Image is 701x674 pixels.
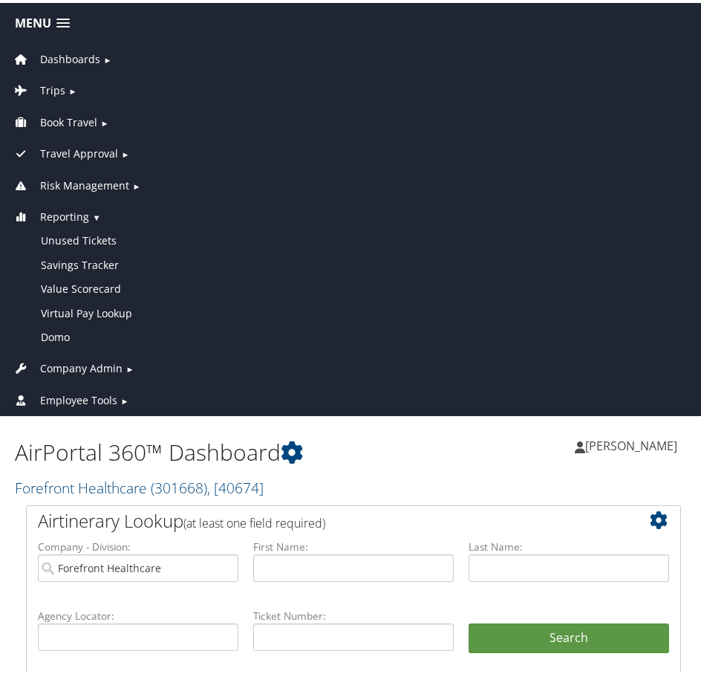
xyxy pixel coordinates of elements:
[40,389,117,406] span: Employee Tools
[7,8,77,33] a: Menu
[183,512,325,528] span: (at least one field required)
[40,357,123,374] span: Company Admin
[207,475,264,495] span: , [ 40674 ]
[11,390,117,404] a: Employee Tools
[40,143,118,159] span: Travel Approval
[11,112,97,126] a: Book Travel
[92,209,100,220] span: ▼
[100,114,108,126] span: ►
[15,475,264,495] a: Forefront Healthcare
[11,358,123,372] a: Company Admin
[38,537,238,551] label: Company - Division:
[585,435,677,451] span: [PERSON_NAME]
[15,434,353,465] h1: AirPortal 360™ Dashboard
[120,392,128,404] span: ►
[469,537,669,551] label: Last Name:
[132,178,140,189] span: ►
[40,80,65,96] span: Trips
[11,80,65,94] a: Trips
[575,421,692,465] a: [PERSON_NAME]
[121,146,129,157] span: ►
[40,206,89,222] span: Reporting
[38,505,615,531] h2: Airtinerary Lookup
[11,49,100,63] a: Dashboards
[151,475,207,495] span: ( 301668 )
[469,620,669,650] button: Search
[40,175,129,191] span: Risk Management
[253,537,454,551] label: First Name:
[11,207,89,221] a: Reporting
[40,111,97,128] span: Book Travel
[125,360,134,372] span: ►
[38,606,238,620] label: Agency Locator:
[103,51,111,62] span: ►
[40,48,100,65] span: Dashboards
[68,82,76,94] span: ►
[253,606,454,620] label: Ticket Number:
[15,13,51,27] span: Menu
[11,143,118,158] a: Travel Approval
[11,175,129,189] a: Risk Management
